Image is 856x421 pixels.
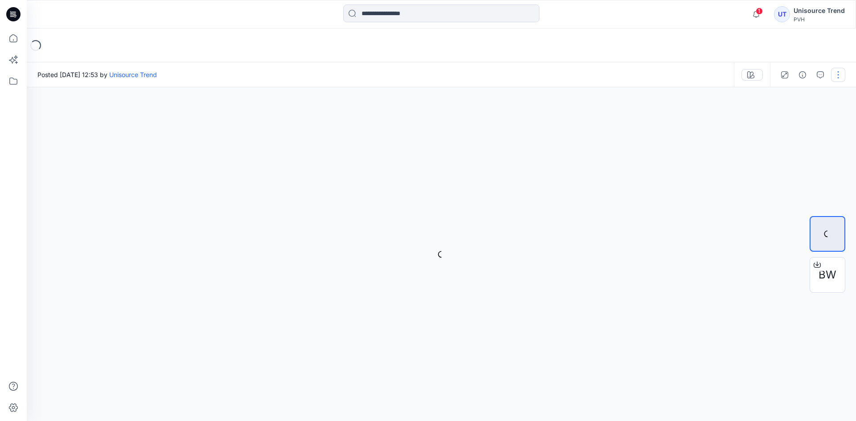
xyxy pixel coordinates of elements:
div: Unisource Trend [794,5,845,16]
div: PVH [794,16,845,23]
span: 1 [756,8,763,15]
a: Unisource Trend [109,71,157,78]
button: Details [795,68,810,82]
div: UT [774,6,790,22]
span: BW [819,267,836,283]
span: Posted [DATE] 12:53 by [37,70,157,79]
